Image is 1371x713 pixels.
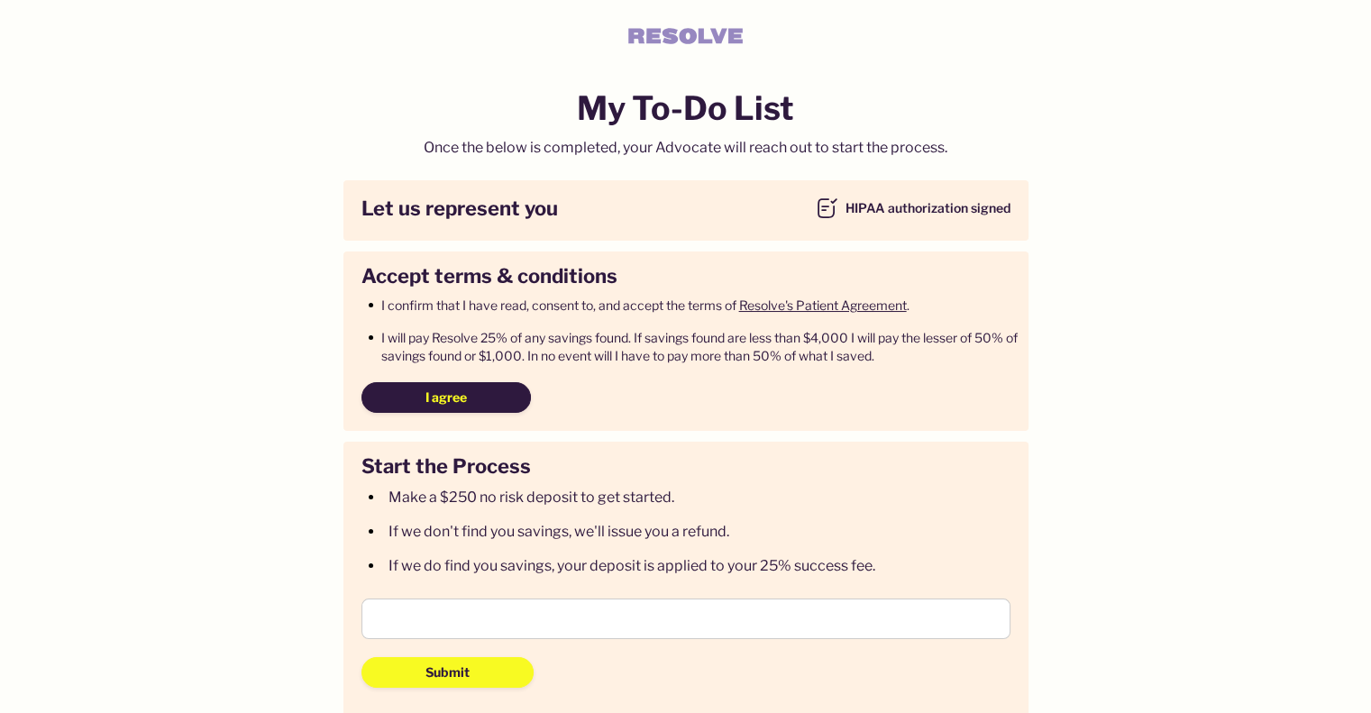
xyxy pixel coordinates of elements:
[577,86,794,131] h2: My To-Do List
[424,138,947,158] div: Once the below is completed, your Advocate will reach out to start the process.
[425,388,467,407] span: I agree
[361,382,531,413] button: I agree
[739,297,907,313] a: Resolve's Patient Agreement
[388,522,729,542] div: If we don't find you savings, we'll issue you a refund.
[377,610,995,627] iframe: Secure card payment input frame
[361,657,534,688] button: Submit
[361,262,617,290] h5: Accept terms & conditions
[361,195,558,223] h5: Let us represent you
[381,297,1023,315] div: I confirm that I have read, consent to, and accept the terms of .
[388,488,674,507] div: Make a $250 no risk deposit to get started.
[845,199,1010,217] div: HIPAA authorization signed
[388,556,875,576] div: If we do find you savings, your deposit is applied to your 25% success fee.
[381,329,1023,364] div: I will pay Resolve 25% of any savings found. If savings found are less than $4,000 I will pay the...
[425,663,470,681] span: Submit
[361,452,531,480] h5: Start the Process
